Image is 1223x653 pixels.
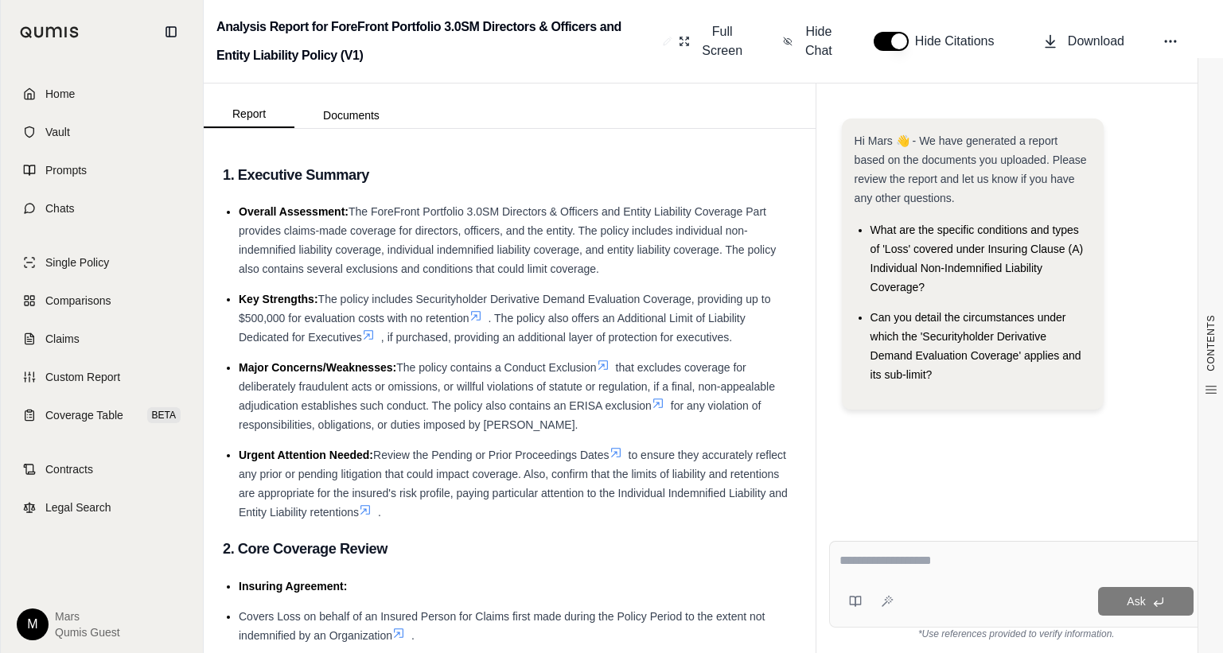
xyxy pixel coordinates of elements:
span: Legal Search [45,499,111,515]
span: Can you detail the circumstances under which the 'Securityholder Derivative Demand Evaluation Cov... [871,311,1081,381]
span: Key Strengths: [239,293,318,305]
div: M [17,608,49,640]
span: The ForeFront Portfolio 3.0SM Directors & Officers and Entity Liability Coverage Part provides cl... [239,205,776,275]
span: Vault [45,124,70,140]
span: Coverage Table [45,407,123,423]
a: Home [10,76,193,111]
span: Ask [1127,595,1145,608]
button: Documents [294,103,408,128]
span: BETA [147,407,181,423]
span: . [411,629,415,642]
a: Chats [10,191,193,226]
button: Hide Chat [777,16,842,67]
a: Prompts [10,153,193,188]
span: The policy contains a Conduct Exclusion [396,361,596,374]
span: Download [1068,32,1124,51]
a: Claims [10,321,193,356]
span: Hide Chat [802,22,835,60]
button: Ask [1098,587,1194,616]
a: Contracts [10,452,193,487]
span: Major Concerns/Weaknesses: [239,361,396,374]
span: Urgent Attention Needed: [239,449,373,461]
a: Coverage TableBETA [10,398,193,433]
span: Single Policy [45,255,109,270]
span: Review the Pending or Prior Proceedings Dates [373,449,610,461]
a: Custom Report [10,360,193,395]
span: that excludes coverage for deliberately fraudulent acts or omissions, or willful violations of st... [239,361,775,412]
span: Custom Report [45,369,120,385]
span: Home [45,86,75,102]
h3: 1. Executive Summary [223,161,797,189]
div: *Use references provided to verify information. [829,628,1204,640]
button: Collapse sidebar [158,19,184,45]
span: Full Screen [699,22,745,60]
span: Contracts [45,461,93,477]
span: . The policy also offers an Additional Limit of Liability Dedicated for Executives [239,312,746,344]
button: Report [204,101,294,128]
span: Insuring Agreement: [239,580,347,593]
a: Legal Search [10,490,193,525]
button: Full Screen [672,16,751,67]
h3: 2. Core Coverage Review [223,534,797,563]
span: Qumis Guest [55,624,120,640]
span: What are the specific conditions and types of 'Loss' covered under Insuring Clause (A) Individual... [871,223,1084,293]
span: Comparisons [45,293,111,309]
span: CONTENTS [1205,315,1217,371]
span: Prompts [45,162,87,178]
h2: Analysis Report for ForeFront Portfolio 3.0SM Directors & Officers and Entity Liability Policy (V1) [216,13,656,70]
span: Overall Assessment: [239,205,349,218]
span: Claims [45,331,80,347]
span: Chats [45,200,75,216]
span: , if purchased, providing an additional layer of protection for executives. [381,331,732,344]
span: Mars [55,608,120,624]
a: Comparisons [10,283,193,318]
span: The policy includes Securityholder Derivative Demand Evaluation Coverage, providing up to $500,00... [239,293,770,325]
a: Single Policy [10,245,193,280]
span: Hide Citations [915,32,1004,51]
span: Covers Loss on behalf of an Insured Person for Claims first made during the Policy Period to the ... [239,610,765,642]
a: Vault [10,115,193,150]
img: Qumis Logo [20,26,80,38]
button: Download [1036,25,1131,57]
span: Hi Mars 👋 - We have generated a report based on the documents you uploaded. Please review the rep... [855,134,1087,204]
span: . [378,506,381,519]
